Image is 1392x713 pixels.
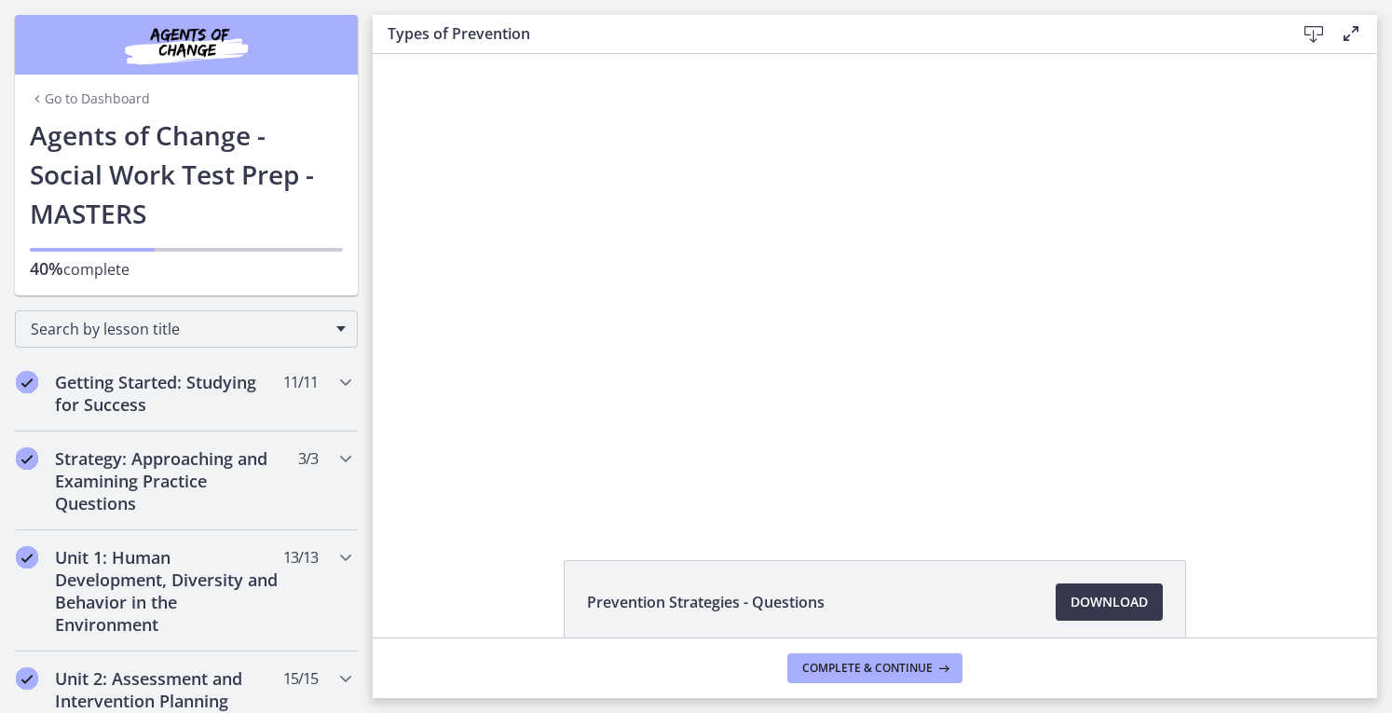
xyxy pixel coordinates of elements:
[30,257,343,281] p: complete
[30,116,343,233] h1: Agents of Change - Social Work Test Prep - MASTERS
[16,371,38,393] i: Completed
[787,653,962,683] button: Complete & continue
[55,546,282,636] h2: Unit 1: Human Development, Diversity and Behavior in the Environment
[15,310,358,348] div: Search by lesson title
[55,667,282,712] h2: Unit 2: Assessment and Intervention Planning
[283,546,318,569] span: 13 / 13
[1056,583,1163,621] a: Download
[283,667,318,690] span: 15 / 15
[802,661,933,676] span: Complete & continue
[373,54,1377,517] iframe: Video Lesson
[55,447,282,514] h2: Strategy: Approaching and Examining Practice Questions
[298,447,318,470] span: 3 / 3
[1071,591,1148,613] span: Download
[55,371,282,416] h2: Getting Started: Studying for Success
[30,89,150,108] a: Go to Dashboard
[31,319,327,339] span: Search by lesson title
[16,447,38,470] i: Completed
[75,22,298,67] img: Agents of Change
[16,546,38,569] i: Completed
[16,667,38,690] i: Completed
[30,257,63,280] span: 40%
[587,591,825,613] span: Prevention Strategies - Questions
[283,371,318,393] span: 11 / 11
[388,22,1265,45] h3: Types of Prevention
